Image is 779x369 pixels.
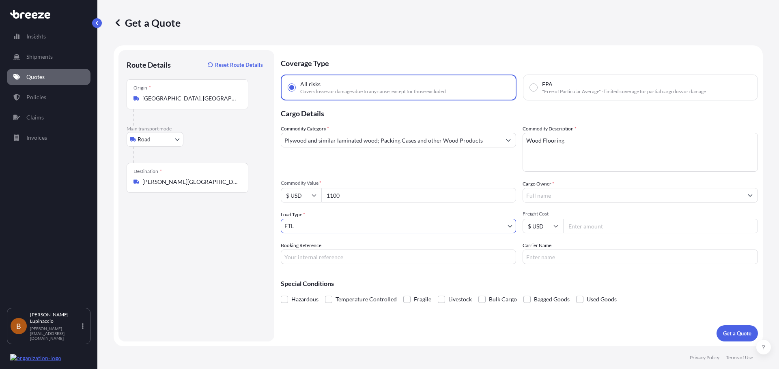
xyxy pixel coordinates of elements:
span: All risks [300,80,321,88]
label: Commodity Category [281,125,329,133]
p: Invoices [26,134,47,142]
span: Hazardous [291,293,318,305]
input: Enter name [523,250,758,264]
span: Bulk Cargo [489,293,517,305]
a: Terms of Use [726,354,753,361]
label: Commodity Description [523,125,577,133]
input: All risksCovers losses or damages due to any cause, except for those excluded [288,84,295,91]
a: Policies [7,89,90,105]
div: Origin [133,85,151,91]
span: Freight Cost [523,211,758,217]
a: Invoices [7,130,90,146]
a: Claims [7,109,90,126]
button: Show suggestions [501,133,516,147]
input: Origin [142,94,238,102]
span: Used Goods [587,293,617,305]
span: B [16,322,21,330]
button: Reset Route Details [204,58,266,71]
span: Livestock [448,293,472,305]
p: Route Details [127,60,171,70]
p: Coverage Type [281,50,758,75]
span: Bagged Goods [534,293,570,305]
button: FTL [281,219,516,233]
span: FPA [542,80,553,88]
p: Cargo Details [281,100,758,125]
p: Get a Quote [723,329,751,337]
input: Your internal reference [281,250,516,264]
span: "Free of Particular Average" - limited coverage for partial cargo loss or damage [542,88,706,95]
input: Destination [142,178,238,186]
span: Fragile [414,293,431,305]
div: Destination [133,168,162,175]
p: Shipments [26,53,53,61]
input: Type amount [321,188,516,203]
span: Temperature Controlled [336,293,397,305]
p: Reset Route Details [215,61,263,69]
button: Select transport [127,132,183,147]
input: Select a commodity type [281,133,501,147]
input: Enter amount [563,219,758,233]
p: [PERSON_NAME][EMAIL_ADDRESS][DOMAIN_NAME] [30,326,80,341]
label: Booking Reference [281,241,321,250]
a: Insights [7,28,90,45]
span: FTL [284,222,294,230]
p: Insights [26,32,46,41]
span: Covers losses or damages due to any cause, except for those excluded [300,88,446,95]
span: Road [138,135,151,143]
span: Commodity Value [281,180,516,186]
p: Main transport mode [127,126,266,132]
label: Carrier Name [523,241,551,250]
p: Get a Quote [114,16,181,29]
p: Policies [26,93,46,101]
a: Shipments [7,49,90,65]
button: Get a Quote [717,325,758,341]
img: organization-logo [10,354,61,362]
span: Load Type [281,211,305,219]
label: Cargo Owner [523,180,554,188]
a: Privacy Policy [690,354,719,361]
p: Quotes [26,73,45,81]
a: Quotes [7,69,90,85]
button: Show suggestions [743,188,757,203]
input: FPA"Free of Particular Average" - limited coverage for partial cargo loss or damage [530,84,537,91]
p: Special Conditions [281,280,758,287]
input: Full name [523,188,743,203]
p: [PERSON_NAME] Lupinaccio [30,311,80,324]
p: Claims [26,113,44,122]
